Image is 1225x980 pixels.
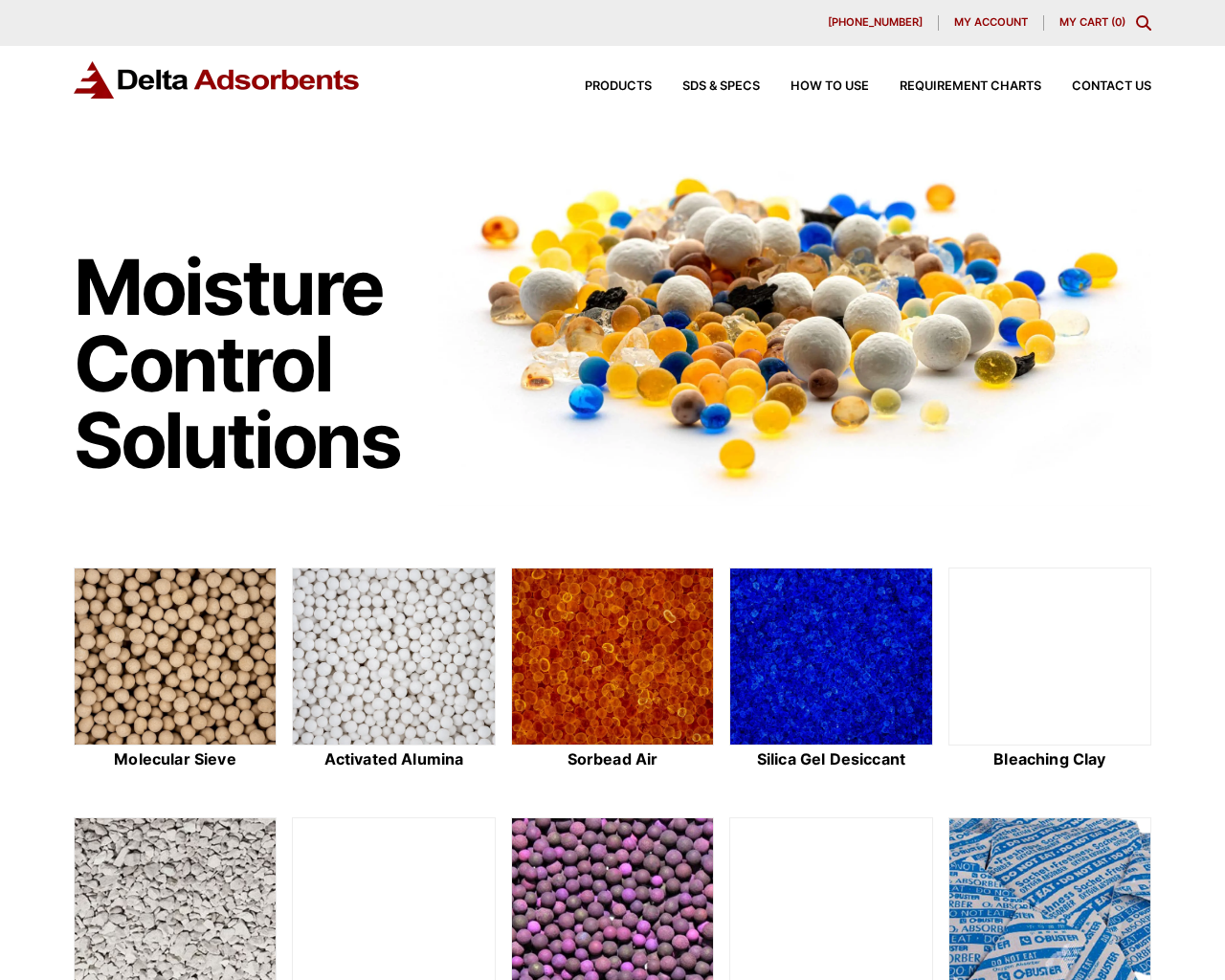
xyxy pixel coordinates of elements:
[511,568,714,771] a: Sorbead Air
[948,568,1151,771] a: Bleaching Clay
[869,80,1041,93] a: Requirement Charts
[760,80,869,93] a: How to Use
[74,61,361,99] img: Delta Adsorbents
[828,17,923,28] span: [PHONE_NUMBER]
[1059,15,1125,29] a: My Cart (0)
[292,568,495,771] a: Activated Alumina
[813,15,939,31] a: [PHONE_NUMBER]
[1072,80,1151,93] span: Contact Us
[948,750,1151,768] h2: Bleaching Clay
[791,80,869,93] span: How to Use
[729,568,932,771] a: Silica Gel Desiccant
[1041,80,1151,93] a: Contact Us
[74,568,277,771] a: Molecular Sieve
[585,80,652,93] span: Products
[438,145,1152,506] img: Image
[511,750,714,768] h2: Sorbead Air
[729,750,932,768] h2: Silica Gel Desiccant
[1115,15,1122,29] span: 0
[74,249,420,479] h1: Moisture Control Solutions
[554,80,652,93] a: Products
[939,15,1044,31] a: My account
[1136,15,1151,31] div: Toggle Modal Content
[292,750,495,768] h2: Activated Alumina
[954,17,1028,28] span: My account
[652,80,760,93] a: SDS & SPECS
[74,750,277,768] h2: Molecular Sieve
[900,80,1041,93] span: Requirement Charts
[682,80,760,93] span: SDS & SPECS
